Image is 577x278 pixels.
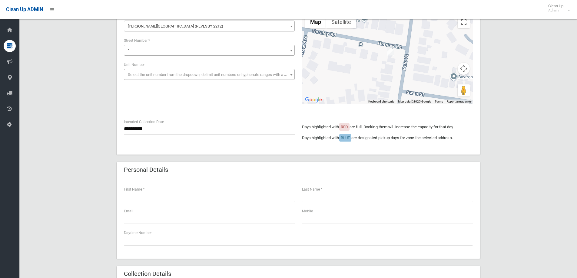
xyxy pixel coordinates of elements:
button: Show street map [305,16,326,28]
span: 1 [128,48,130,53]
a: Report a map error [447,100,471,103]
button: Map camera controls [458,63,470,75]
span: BLUE [341,136,350,140]
header: Personal Details [117,164,175,176]
span: Map data ©2025 Google [398,100,431,103]
a: Terms (opens in new tab) [435,100,443,103]
small: Admin [548,8,563,13]
button: Show satellite imagery [326,16,356,28]
span: Select the unit number from the dropdown, delimit unit numbers or hyphenate ranges with a comma [128,72,297,77]
p: Days highlighted with are designated pickup days for zone the selected address. [302,134,473,142]
span: 1 [125,46,293,55]
div: 1 Horsley Road, REVESBY NSW 2212 [387,46,394,56]
span: 1 [124,45,295,56]
span: Horsley Road (REVESBY 2212) [124,21,295,31]
span: Horsley Road (REVESBY 2212) [125,22,293,31]
button: Drag Pegman onto the map to open Street View [458,84,470,96]
button: Keyboard shortcuts [368,100,394,104]
a: Open this area in Google Maps (opens a new window) [303,96,323,104]
span: Clean Up ADMIN [6,7,43,12]
img: Google [303,96,323,104]
button: Toggle fullscreen view [458,16,470,28]
p: Days highlighted with are full. Booking them will increase the capacity for that day. [302,123,473,131]
span: RED [341,125,348,129]
span: Clean Up [545,4,569,13]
